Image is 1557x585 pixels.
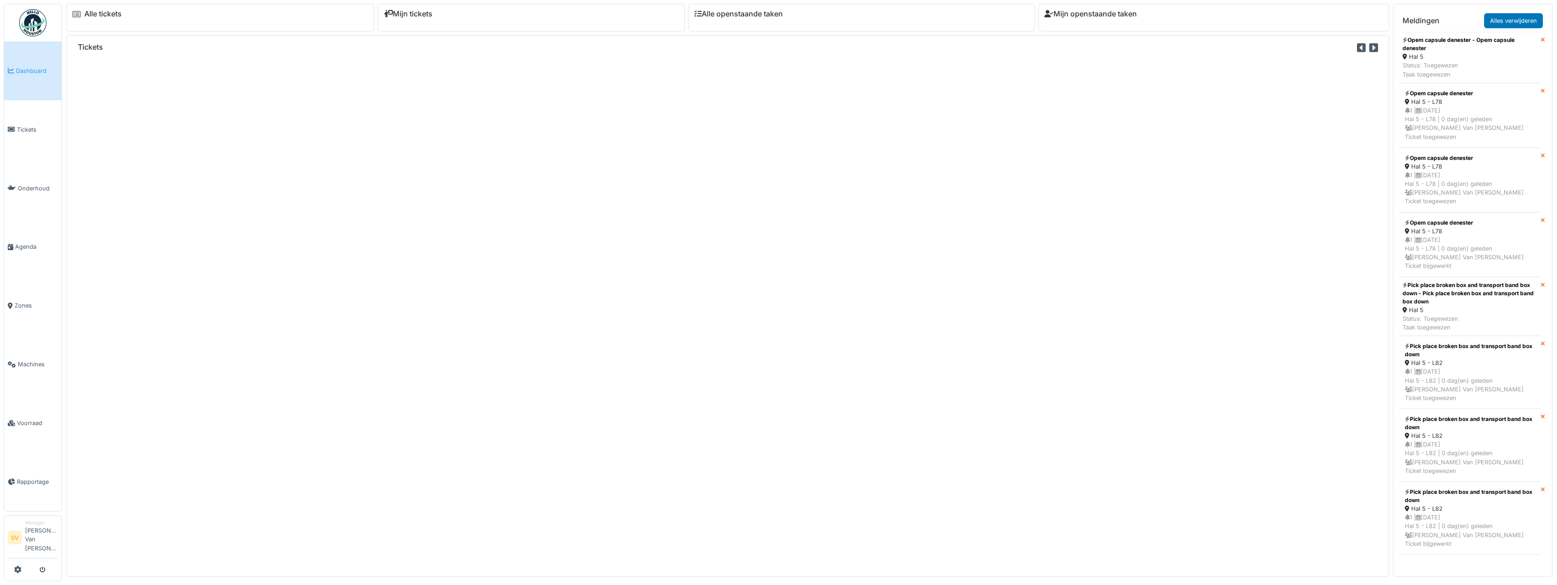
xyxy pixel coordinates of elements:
div: Pick place broken box and transport band box down - Pick place broken box and transport band box ... [1403,281,1537,306]
a: Onderhoud [4,159,62,218]
a: Alle tickets [84,10,122,18]
li: [PERSON_NAME] Van [PERSON_NAME] [25,519,58,556]
div: Opem capsule denester [1405,154,1535,162]
li: SV [8,531,21,544]
div: Opem capsule denester [1405,89,1535,97]
a: Rapportage [4,452,62,511]
a: Opem capsule denester Hal 5 - L78 1 |[DATE]Hal 5 - L78 | 0 dag(en) geleden [PERSON_NAME] Van [PER... [1399,148,1541,212]
div: 1 | [DATE] Hal 5 - L78 | 0 dag(en) geleden [PERSON_NAME] Van [PERSON_NAME] Ticket toegewezen [1405,106,1535,141]
a: Pick place broken box and transport band box down Hal 5 - L82 1 |[DATE]Hal 5 - L82 | 0 dag(en) ge... [1399,409,1541,482]
span: Rapportage [17,477,58,486]
a: Voorraad [4,394,62,452]
a: Pick place broken box and transport band box down Hal 5 - L82 1 |[DATE]Hal 5 - L82 | 0 dag(en) ge... [1399,336,1541,409]
span: Machines [18,360,58,369]
span: Zones [15,301,58,310]
a: Alles verwijderen [1484,13,1543,28]
div: 1 | [DATE] Hal 5 - L82 | 0 dag(en) geleden [PERSON_NAME] Van [PERSON_NAME] Ticket toegewezen [1405,367,1535,402]
span: Tickets [17,125,58,134]
div: Hal 5 - L82 [1405,359,1535,367]
a: Agenda [4,218,62,277]
div: Hal 5 [1403,306,1537,314]
a: SV Manager[PERSON_NAME] Van [PERSON_NAME] [8,519,58,559]
a: Dashboard [4,41,62,100]
div: Status: Toegewezen Taak toegewezen [1403,61,1537,78]
div: Hal 5 - L82 [1405,504,1535,513]
div: Opem capsule denester [1405,219,1535,227]
a: Pick place broken box and transport band box down Hal 5 - L82 1 |[DATE]Hal 5 - L82 | 0 dag(en) ge... [1399,482,1541,554]
div: Opem capsule denester - Opem capsule denester [1403,36,1537,52]
h6: Tickets [78,43,103,51]
a: Tickets [4,100,62,159]
div: Hal 5 - L82 [1405,431,1535,440]
div: Pick place broken box and transport band box down [1405,415,1535,431]
div: Hal 5 - L78 [1405,227,1535,236]
div: 1 | [DATE] Hal 5 - L78 | 0 dag(en) geleden [PERSON_NAME] Van [PERSON_NAME] Ticket toegewezen [1405,171,1535,206]
a: Mijn openstaande taken [1044,10,1137,18]
span: Voorraad [17,419,58,427]
a: Alle openstaande taken [694,10,783,18]
div: Hal 5 - L78 [1405,162,1535,171]
div: Hal 5 - L78 [1405,97,1535,106]
a: Zones [4,276,62,335]
a: Opem capsule denester Hal 5 - L78 1 |[DATE]Hal 5 - L78 | 0 dag(en) geleden [PERSON_NAME] Van [PER... [1399,212,1541,277]
span: Agenda [15,242,58,251]
a: Opem capsule denester Hal 5 - L78 1 |[DATE]Hal 5 - L78 | 0 dag(en) geleden [PERSON_NAME] Van [PER... [1399,83,1541,148]
a: Pick place broken box and transport band box down - Pick place broken box and transport band box ... [1399,277,1541,336]
span: Dashboard [16,67,58,75]
img: Badge_color-CXgf-gQk.svg [19,9,46,36]
a: Opem capsule denester - Opem capsule denester Hal 5 Status: ToegewezenTaak toegewezen [1399,32,1541,83]
div: Hal 5 [1403,52,1537,61]
div: 1 | [DATE] Hal 5 - L78 | 0 dag(en) geleden [PERSON_NAME] Van [PERSON_NAME] Ticket bijgewerkt [1405,236,1535,271]
a: Mijn tickets [384,10,432,18]
a: Machines [4,335,62,394]
div: Status: Toegewezen Taak toegewezen [1403,314,1537,332]
div: Pick place broken box and transport band box down [1405,488,1535,504]
h6: Meldingen [1403,16,1439,25]
div: 1 | [DATE] Hal 5 - L82 | 0 dag(en) geleden [PERSON_NAME] Van [PERSON_NAME] Ticket bijgewerkt [1405,513,1535,548]
div: 1 | [DATE] Hal 5 - L82 | 0 dag(en) geleden [PERSON_NAME] Van [PERSON_NAME] Ticket toegewezen [1405,440,1535,475]
span: Onderhoud [18,184,58,193]
div: Manager [25,519,58,526]
div: Pick place broken box and transport band box down [1405,342,1535,359]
